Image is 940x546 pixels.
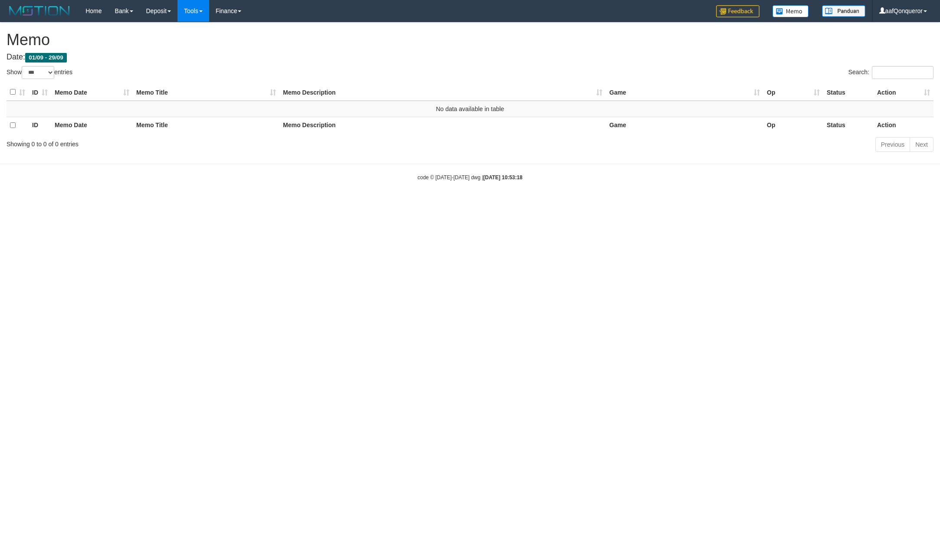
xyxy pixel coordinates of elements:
[51,117,133,134] th: Memo Date
[772,5,809,17] img: Button%20Memo.svg
[7,136,385,148] div: Showing 0 to 0 of 0 entries
[133,117,279,134] th: Memo Title
[279,84,606,101] th: Memo Description: activate to sort column ascending
[279,117,606,134] th: Memo Description
[7,84,29,101] th: : activate to sort column ascending
[763,84,823,101] th: Op: activate to sort column ascending
[29,117,51,134] th: ID
[910,137,933,152] a: Next
[874,117,933,134] th: Action
[417,174,523,181] small: code © [DATE]-[DATE] dwg |
[7,66,72,79] label: Show entries
[7,101,933,117] td: No data available in table
[874,84,933,101] th: Action: activate to sort column ascending
[133,84,279,101] th: Memo Title: activate to sort column ascending
[823,117,874,134] th: Status
[25,53,67,62] span: 01/09 - 29/09
[29,84,51,101] th: ID: activate to sort column ascending
[822,5,865,17] img: panduan.png
[848,66,933,79] label: Search:
[7,4,72,17] img: MOTION_logo.png
[51,84,133,101] th: Memo Date: activate to sort column ascending
[763,117,823,134] th: Op
[872,66,933,79] input: Search:
[875,137,910,152] a: Previous
[716,5,759,17] img: Feedback.jpg
[483,174,523,181] strong: [DATE] 10:53:18
[7,31,933,49] h1: Memo
[22,66,54,79] select: Showentries
[7,53,933,62] h4: Date:
[606,117,763,134] th: Game
[606,84,763,101] th: Game: activate to sort column ascending
[823,84,874,101] th: Status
